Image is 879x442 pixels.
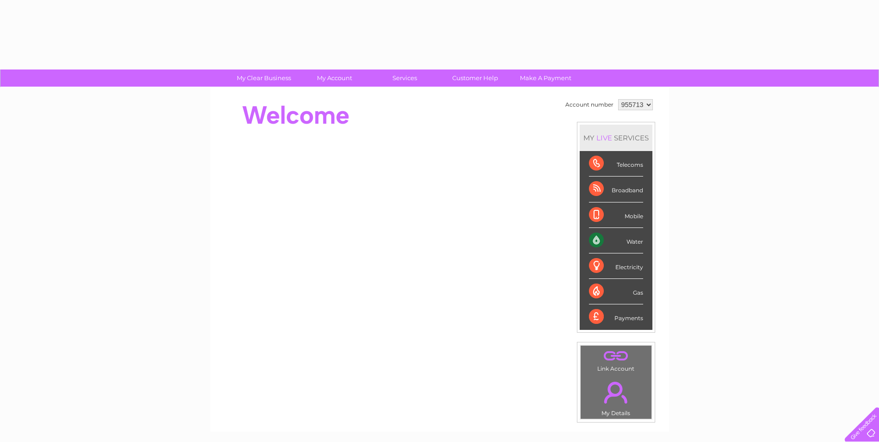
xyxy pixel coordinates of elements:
div: Payments [589,304,643,329]
td: Account number [563,97,616,113]
a: . [583,376,649,409]
div: Electricity [589,253,643,279]
div: Mobile [589,202,643,228]
a: . [583,348,649,364]
a: My Clear Business [226,69,302,87]
td: Link Account [580,345,652,374]
div: MY SERVICES [580,125,652,151]
div: Telecoms [589,151,643,177]
a: My Account [296,69,373,87]
div: Water [589,228,643,253]
td: My Details [580,374,652,419]
a: Customer Help [437,69,513,87]
div: LIVE [594,133,614,142]
a: Services [367,69,443,87]
a: Make A Payment [507,69,584,87]
div: Broadband [589,177,643,202]
div: Gas [589,279,643,304]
